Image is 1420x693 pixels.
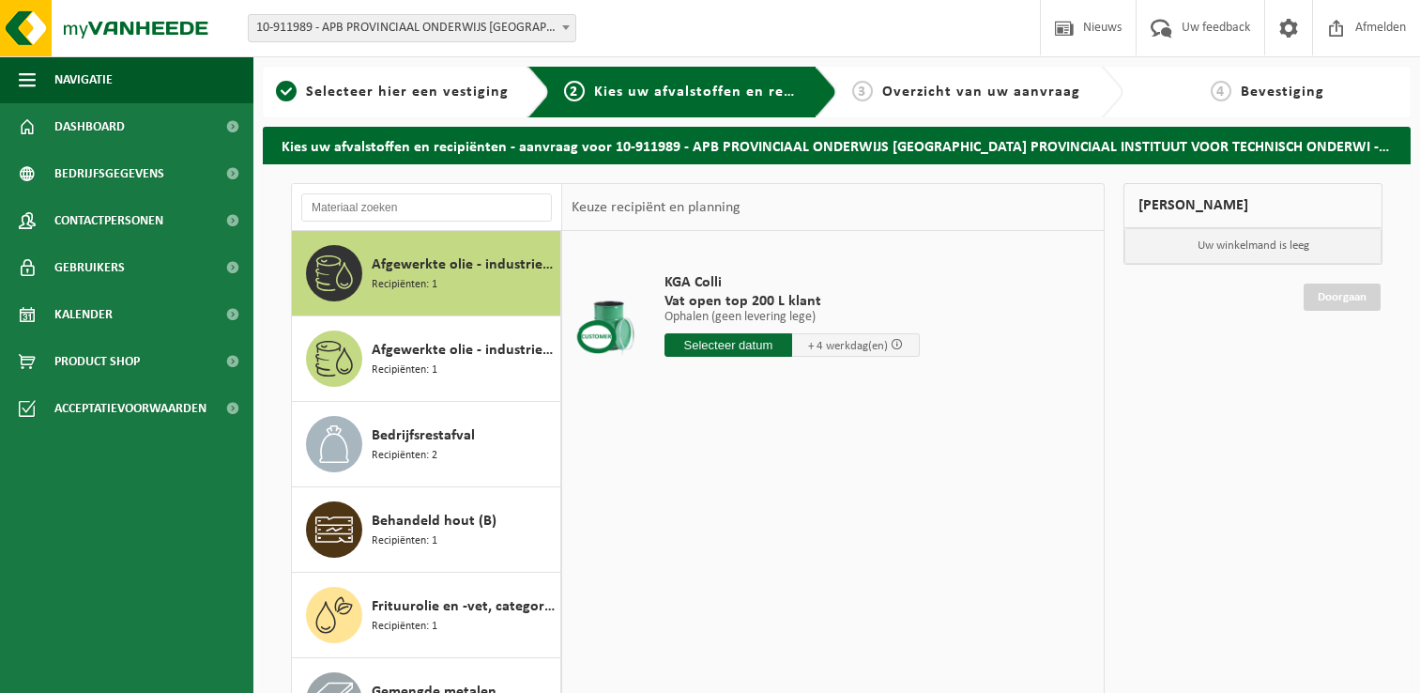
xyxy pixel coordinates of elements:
[292,402,561,487] button: Bedrijfsrestafval Recipiënten: 2
[372,447,437,465] span: Recipiënten: 2
[372,532,437,550] span: Recipiënten: 1
[372,510,496,532] span: Behandeld hout (B)
[664,311,920,324] p: Ophalen (geen levering lege)
[249,15,575,41] span: 10-911989 - APB PROVINCIAAL ONDERWIJS ANTWERPEN PROVINCIAAL INSTITUUT VOOR TECHNISCH ONDERWI - ST...
[664,292,920,311] span: Vat open top 200 L klant
[1123,183,1382,228] div: [PERSON_NAME]
[882,85,1080,100] span: Overzicht van uw aanvraag
[276,81,297,101] span: 1
[54,338,140,385] span: Product Shop
[1211,81,1231,101] span: 4
[54,244,125,291] span: Gebruikers
[263,127,1411,163] h2: Kies uw afvalstoffen en recipiënten - aanvraag voor 10-911989 - APB PROVINCIAAL ONDERWIJS [GEOGRA...
[372,276,437,294] span: Recipiënten: 1
[372,362,437,379] span: Recipiënten: 1
[1304,284,1381,311] a: Doorgaan
[594,85,852,100] span: Kies uw afvalstoffen en recipiënten
[808,340,888,352] span: + 4 werkdag(en)
[292,316,561,402] button: Afgewerkte olie - industrie in kleinverpakking Recipiënten: 1
[54,197,163,244] span: Contactpersonen
[9,652,313,693] iframe: chat widget
[54,103,125,150] span: Dashboard
[1241,85,1324,100] span: Bevestiging
[292,487,561,573] button: Behandeld hout (B) Recipiënten: 1
[54,56,113,103] span: Navigatie
[372,424,475,447] span: Bedrijfsrestafval
[54,150,164,197] span: Bedrijfsgegevens
[372,595,556,618] span: Frituurolie en -vet, categorie 3 (huishoudelijk) (ongeschikt voor vergisting)
[564,81,585,101] span: 2
[1124,228,1382,264] p: Uw winkelmand is leeg
[54,291,113,338] span: Kalender
[292,573,561,658] button: Frituurolie en -vet, categorie 3 (huishoudelijk) (ongeschikt voor vergisting) Recipiënten: 1
[562,184,750,231] div: Keuze recipiënt en planning
[372,339,556,362] span: Afgewerkte olie - industrie in kleinverpakking
[664,333,792,357] input: Selecteer datum
[306,85,509,100] span: Selecteer hier een vestiging
[248,14,576,42] span: 10-911989 - APB PROVINCIAAL ONDERWIJS ANTWERPEN PROVINCIAAL INSTITUUT VOOR TECHNISCH ONDERWI - ST...
[292,231,561,316] button: Afgewerkte olie - industrie in 200lt Recipiënten: 1
[852,81,873,101] span: 3
[664,273,920,292] span: KGA Colli
[272,81,512,103] a: 1Selecteer hier een vestiging
[372,254,556,276] span: Afgewerkte olie - industrie in 200lt
[372,618,437,636] span: Recipiënten: 1
[301,193,552,222] input: Materiaal zoeken
[54,385,206,432] span: Acceptatievoorwaarden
